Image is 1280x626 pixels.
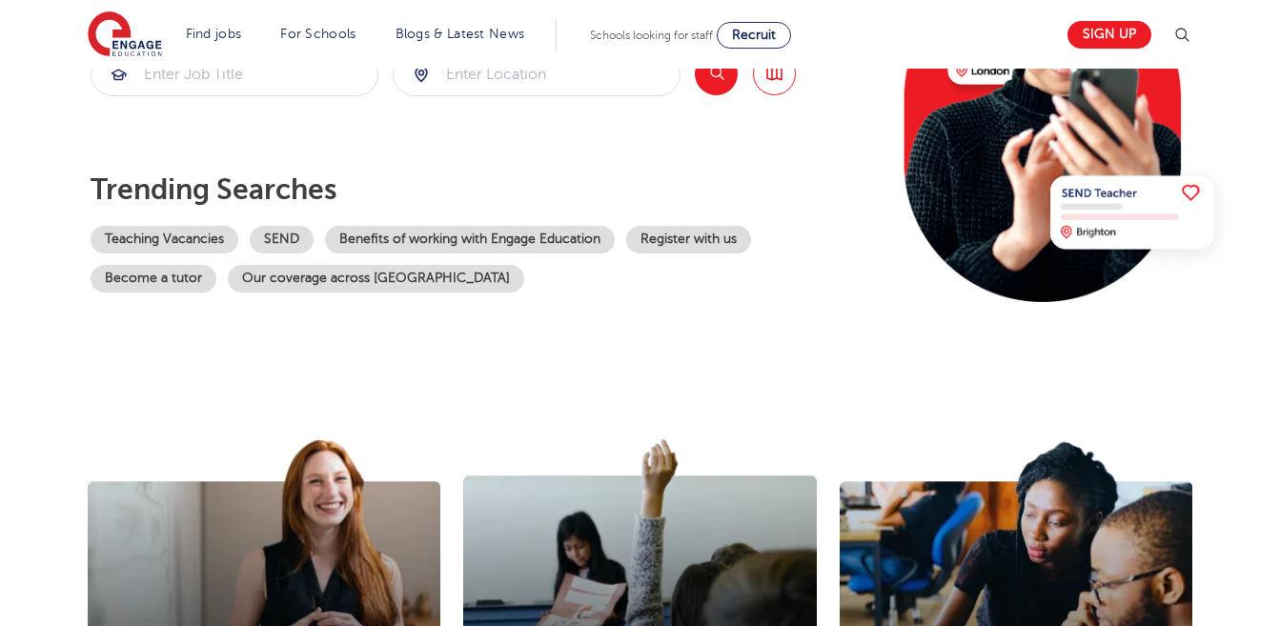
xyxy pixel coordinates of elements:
span: Schools looking for staff [590,29,713,42]
input: Submit [394,53,680,95]
img: Engage Education [88,11,162,59]
a: Our coverage across [GEOGRAPHIC_DATA] [228,265,524,293]
a: Sign up [1067,21,1151,49]
a: Blogs & Latest News [396,27,525,41]
div: Submit [91,52,378,96]
div: Submit [393,52,681,96]
button: Search [695,52,738,95]
span: Recruit [732,28,776,42]
a: SEND [250,226,314,253]
a: Find jobs [186,27,242,41]
a: Benefits of working with Engage Education [325,226,615,253]
a: Teaching Vacancies [91,226,238,253]
a: For Schools [280,27,356,41]
a: Recruit [717,22,791,49]
a: Become a tutor [91,265,216,293]
input: Submit [91,53,377,95]
p: Trending searches [91,172,860,207]
a: Register with us [626,226,751,253]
